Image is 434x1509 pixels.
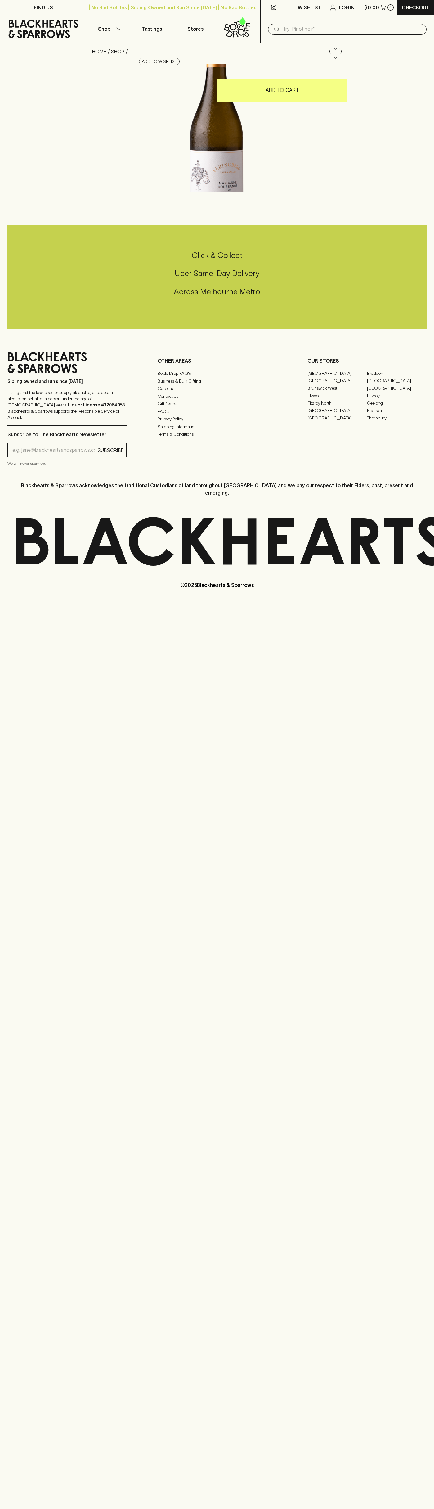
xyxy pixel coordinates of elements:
p: Login [339,4,355,11]
a: [GEOGRAPHIC_DATA] [307,407,367,414]
a: Prahran [367,407,427,414]
a: Contact Us [158,392,277,400]
p: Tastings [142,25,162,33]
p: Shop [98,25,110,33]
h5: Uber Same-Day Delivery [7,268,427,279]
p: ADD TO CART [266,86,299,94]
p: FIND US [34,4,53,11]
a: [GEOGRAPHIC_DATA] [307,414,367,422]
a: [GEOGRAPHIC_DATA] [307,377,367,384]
p: SUBSCRIBE [98,446,124,454]
a: [GEOGRAPHIC_DATA] [307,369,367,377]
a: Stores [174,15,217,43]
a: Business & Bulk Gifting [158,377,277,385]
h5: Across Melbourne Metro [7,287,427,297]
a: Terms & Conditions [158,431,277,438]
img: 39554.png [87,64,347,192]
a: Fitzroy [367,392,427,399]
p: OUR STORES [307,357,427,365]
a: FAQ's [158,408,277,415]
button: Add to wishlist [139,58,180,65]
a: Careers [158,385,277,392]
div: Call to action block [7,225,427,329]
a: Fitzroy North [307,399,367,407]
button: SUBSCRIBE [95,443,126,457]
button: Shop [87,15,131,43]
a: Brunswick West [307,384,367,392]
button: Add to wishlist [327,45,344,61]
a: Thornbury [367,414,427,422]
p: 0 [389,6,392,9]
h5: Click & Collect [7,250,427,261]
a: Geelong [367,399,427,407]
p: Subscribe to The Blackhearts Newsletter [7,431,127,438]
p: OTHER AREAS [158,357,277,365]
p: Stores [187,25,204,33]
p: Blackhearts & Sparrows acknowledges the traditional Custodians of land throughout [GEOGRAPHIC_DAT... [12,482,422,496]
p: Checkout [402,4,430,11]
a: [GEOGRAPHIC_DATA] [367,377,427,384]
a: Gift Cards [158,400,277,408]
a: Bottle Drop FAQ's [158,370,277,377]
a: SHOP [111,49,124,54]
a: HOME [92,49,106,54]
p: Sibling owned and run since [DATE] [7,378,127,384]
a: Elwood [307,392,367,399]
a: Braddon [367,369,427,377]
a: [GEOGRAPHIC_DATA] [367,384,427,392]
button: ADD TO CART [217,79,347,102]
input: e.g. jane@blackheartsandsparrows.com.au [12,445,95,455]
input: Try "Pinot noir" [283,24,422,34]
strong: Liquor License #32064953 [68,402,125,407]
p: We will never spam you [7,460,127,467]
p: $0.00 [364,4,379,11]
a: Tastings [130,15,174,43]
p: Wishlist [298,4,321,11]
p: It is against the law to sell or supply alcohol to, or to obtain alcohol on behalf of a person un... [7,389,127,420]
a: Privacy Policy [158,415,277,423]
a: Shipping Information [158,423,277,430]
